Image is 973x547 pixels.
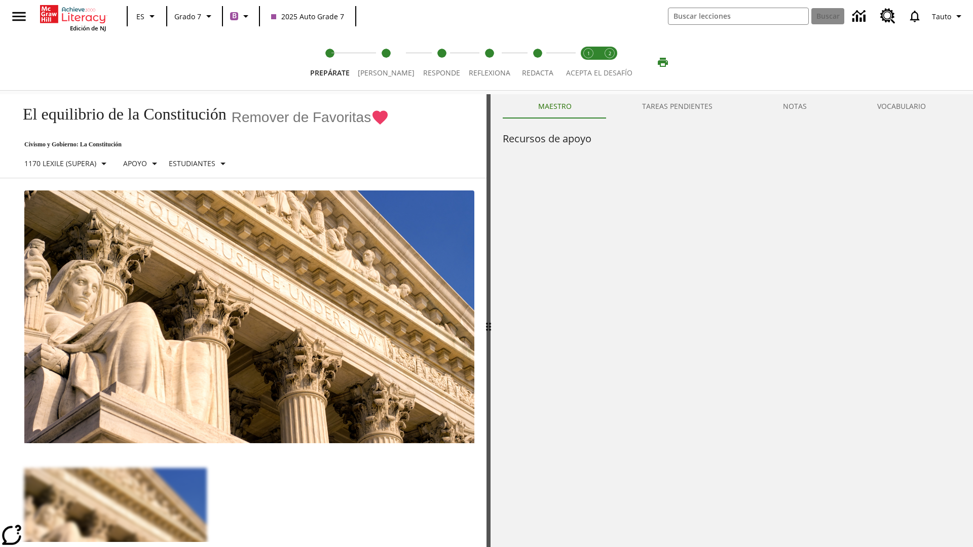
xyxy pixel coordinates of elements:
[503,94,607,119] button: Maestro
[607,94,747,119] button: TAREAS PENDIENTES
[232,10,237,22] span: B
[647,53,679,71] button: Imprimir
[131,7,163,25] button: Lenguaje: ES, Selecciona un idioma
[609,50,611,57] text: 2
[232,108,389,126] button: Remover de Favoritas - El equilibrio de la Constitución
[595,34,624,90] button: Acepta el desafío contesta step 2 of 2
[310,68,350,77] span: Prepárate
[174,11,201,22] span: Grado 7
[902,3,928,29] a: Notificaciones
[491,94,973,547] div: activity
[123,158,147,169] p: Apoyo
[119,154,165,173] button: Tipo de apoyo, Apoyo
[358,68,415,77] span: [PERSON_NAME]
[12,141,389,148] p: Civismo y Gobierno: La Constitución
[932,11,951,22] span: Tauto
[587,50,590,57] text: 1
[24,190,474,444] img: El edificio del Tribunal Supremo de Estados Unidos ostenta la frase "Igualdad de justicia bajo la...
[842,94,961,119] button: VOCABULARIO
[874,3,902,30] a: Centro de recursos, Se abrirá en una pestaña nueva.
[232,109,371,126] span: Remover de Favoritas
[928,7,969,25] button: Perfil/Configuración
[12,105,227,124] h1: El equilibrio de la Constitución
[302,34,358,90] button: Prepárate step 1 of 5
[486,94,491,547] div: Pulsa la tecla de intro o la barra espaciadora y luego presiona las flechas de derecha e izquierd...
[20,154,114,173] button: Seleccione Lexile, 1170 Lexile (Supera)
[566,68,632,77] span: ACEPTA EL DESAFÍO
[522,68,553,77] span: Redacta
[668,8,808,24] input: Buscar campo
[423,68,460,77] span: Responde
[461,34,518,90] button: Reflexiona step 4 of 5
[165,154,233,173] button: Seleccionar estudiante
[271,11,344,22] span: 2025 Auto Grade 7
[24,158,96,169] p: 1170 Lexile (Supera)
[350,34,423,90] button: Lee step 2 of 5
[503,94,961,119] div: Instructional Panel Tabs
[747,94,842,119] button: NOTAS
[70,24,106,32] span: Edición de NJ
[510,34,565,90] button: Redacta step 5 of 5
[846,3,874,30] a: Centro de información
[226,7,256,25] button: Boost El color de la clase es morado/púrpura. Cambiar el color de la clase.
[40,3,106,32] div: Portada
[503,131,961,147] h6: Recursos de apoyo
[469,68,510,77] span: Reflexiona
[170,7,219,25] button: Grado: Grado 7, Elige un grado
[169,158,215,169] p: Estudiantes
[136,11,144,22] span: ES
[4,2,34,31] button: Abrir el menú lateral
[415,34,469,90] button: Responde step 3 of 5
[574,34,603,90] button: Acepta el desafío lee step 1 of 2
